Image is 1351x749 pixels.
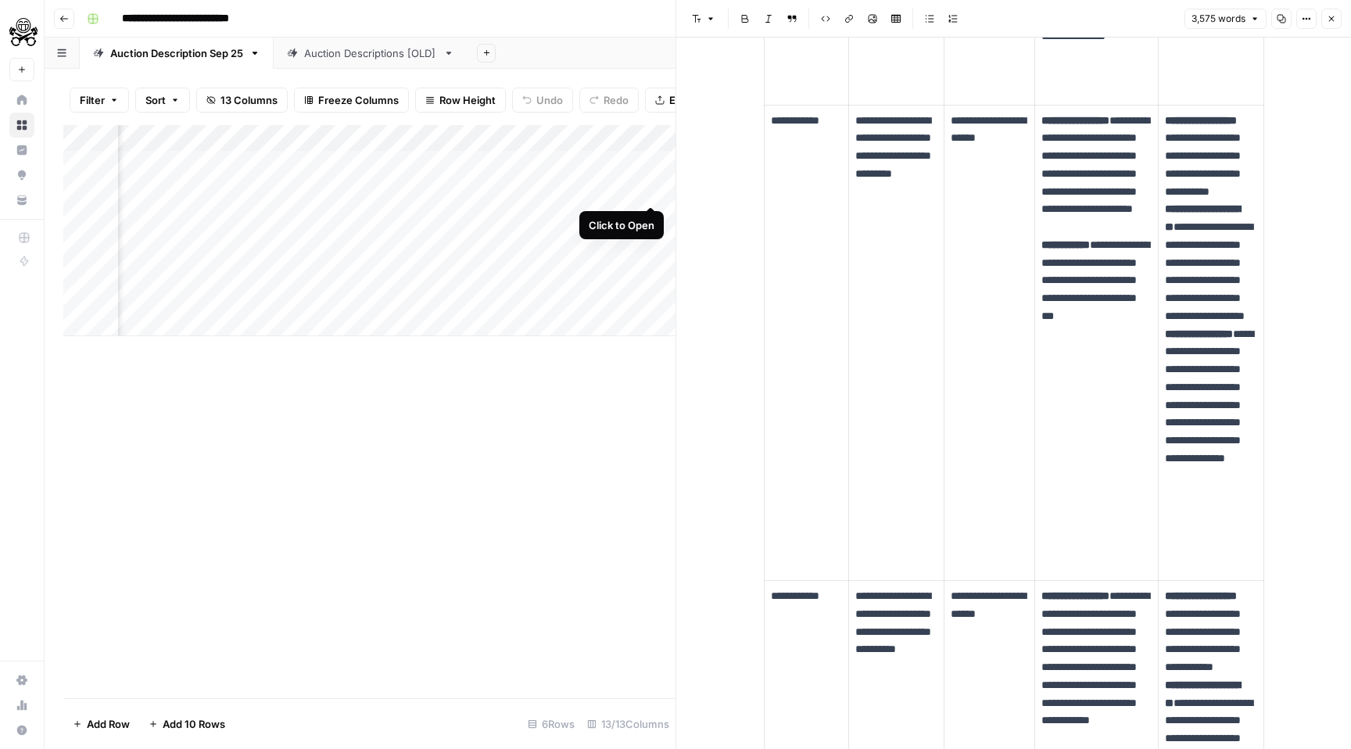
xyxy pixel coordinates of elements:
[139,711,235,736] button: Add 10 Rows
[9,88,34,113] a: Home
[9,693,34,718] a: Usage
[1184,9,1267,29] button: 3,575 words
[294,88,409,113] button: Freeze Columns
[9,113,34,138] a: Browse
[9,668,34,693] a: Settings
[536,92,563,108] span: Undo
[63,711,139,736] button: Add Row
[9,163,34,188] a: Opportunities
[521,711,581,736] div: 6 Rows
[87,716,130,732] span: Add Row
[220,92,278,108] span: 13 Columns
[318,92,399,108] span: Freeze Columns
[9,18,38,46] img: PistonHeads Logo
[589,217,654,233] div: Click to Open
[110,45,243,61] div: Auction Description [DATE]
[80,92,105,108] span: Filter
[579,88,639,113] button: Redo
[9,718,34,743] button: Help + Support
[274,38,468,69] a: Auction Descriptions [OLD]
[80,38,274,69] a: Auction Description [DATE]
[415,88,506,113] button: Row Height
[145,92,166,108] span: Sort
[70,88,129,113] button: Filter
[512,88,573,113] button: Undo
[9,188,34,213] a: Your Data
[604,92,629,108] span: Redo
[9,138,34,163] a: Insights
[645,88,735,113] button: Export CSV
[1192,12,1245,26] span: 3,575 words
[163,716,225,732] span: Add 10 Rows
[304,45,437,61] div: Auction Descriptions [OLD]
[581,711,675,736] div: 13/13 Columns
[439,92,496,108] span: Row Height
[196,88,288,113] button: 13 Columns
[135,88,190,113] button: Sort
[9,13,34,52] button: Workspace: PistonHeads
